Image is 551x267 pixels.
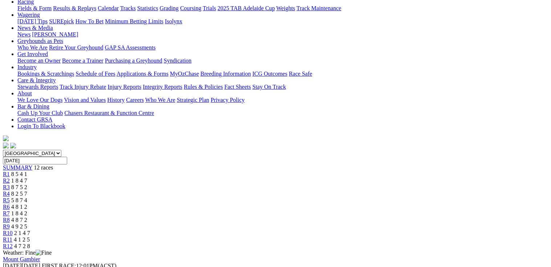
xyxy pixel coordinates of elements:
div: News & Media [17,31,548,38]
a: 2025 TAB Adelaide Cup [217,5,275,11]
a: [PERSON_NAME] [32,31,78,37]
a: Greyhounds as Pets [17,38,63,44]
div: Racing [17,5,548,12]
a: Wagering [17,12,40,18]
a: R4 [3,191,10,197]
a: Weights [276,5,295,11]
span: Weather: Fine [3,250,52,256]
a: Calendar [98,5,119,11]
span: 5 8 7 4 [11,197,27,203]
span: 12 races [34,164,53,171]
span: 4 1 2 5 [14,236,30,243]
a: Who We Are [17,44,48,51]
a: R8 [3,217,10,223]
span: 4 8 1 2 [11,204,27,210]
a: Applications & Forms [117,71,168,77]
a: Cash Up Your Club [17,110,63,116]
img: Fine [36,250,52,256]
div: Care & Integrity [17,84,548,90]
a: R9 [3,223,10,230]
span: 2 1 4 7 [14,230,30,236]
a: Mount Gambier [3,256,40,262]
a: Become a Trainer [62,57,103,64]
a: Grading [160,5,179,11]
span: 1 8 4 7 [11,178,27,184]
a: ICG Outcomes [252,71,287,77]
a: Become an Owner [17,57,61,64]
span: 4 9 2 5 [11,223,27,230]
a: Tracks [120,5,136,11]
a: Who We Are [145,97,175,103]
a: SUREpick [49,18,74,24]
a: Statistics [137,5,158,11]
input: Select date [3,157,67,164]
a: Isolynx [165,18,182,24]
div: Industry [17,71,548,77]
span: 8 2 5 7 [11,191,27,197]
img: logo-grsa-white.png [3,135,9,141]
a: R10 [3,230,13,236]
img: twitter.svg [10,143,16,148]
a: Track Maintenance [297,5,341,11]
a: Care & Integrity [17,77,56,83]
a: Minimum Betting Limits [105,18,163,24]
a: Strategic Plan [177,97,209,103]
a: R7 [3,210,10,216]
a: R1 [3,171,10,177]
a: News & Media [17,25,53,31]
a: Breeding Information [200,71,251,77]
a: Contact GRSA [17,116,52,123]
a: R12 [3,243,13,249]
a: Fact Sheets [224,84,251,90]
span: 1 8 4 2 [11,210,27,216]
a: Bar & Dining [17,103,49,109]
a: R11 [3,236,12,243]
a: Integrity Reports [143,84,182,90]
a: Rules & Policies [184,84,223,90]
a: Retire Your Greyhound [49,44,103,51]
a: GAP SA Assessments [105,44,156,51]
a: Stewards Reports [17,84,58,90]
div: Bar & Dining [17,110,548,116]
a: Industry [17,64,37,70]
a: R5 [3,197,10,203]
a: R2 [3,178,10,184]
a: SUMMARY [3,164,32,171]
div: Wagering [17,18,548,25]
a: Careers [126,97,144,103]
a: Injury Reports [107,84,141,90]
a: Stay On Track [252,84,286,90]
span: 4 7 2 8 [14,243,30,249]
span: 8 7 5 2 [11,184,27,190]
a: Login To Blackbook [17,123,65,129]
a: We Love Our Dogs [17,97,62,103]
span: 4 8 7 2 [11,217,27,223]
a: R3 [3,184,10,190]
img: facebook.svg [3,143,9,148]
a: Fields & Form [17,5,52,11]
a: Schedule of Fees [75,71,115,77]
a: Track Injury Rebate [60,84,106,90]
a: [DATE] Tips [17,18,48,24]
a: Purchasing a Greyhound [105,57,162,64]
a: Get Involved [17,51,48,57]
a: Privacy Policy [211,97,245,103]
a: Coursing [180,5,201,11]
div: Get Involved [17,57,548,64]
a: Vision and Values [64,97,106,103]
div: About [17,97,548,103]
a: R6 [3,204,10,210]
div: Greyhounds as Pets [17,44,548,51]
